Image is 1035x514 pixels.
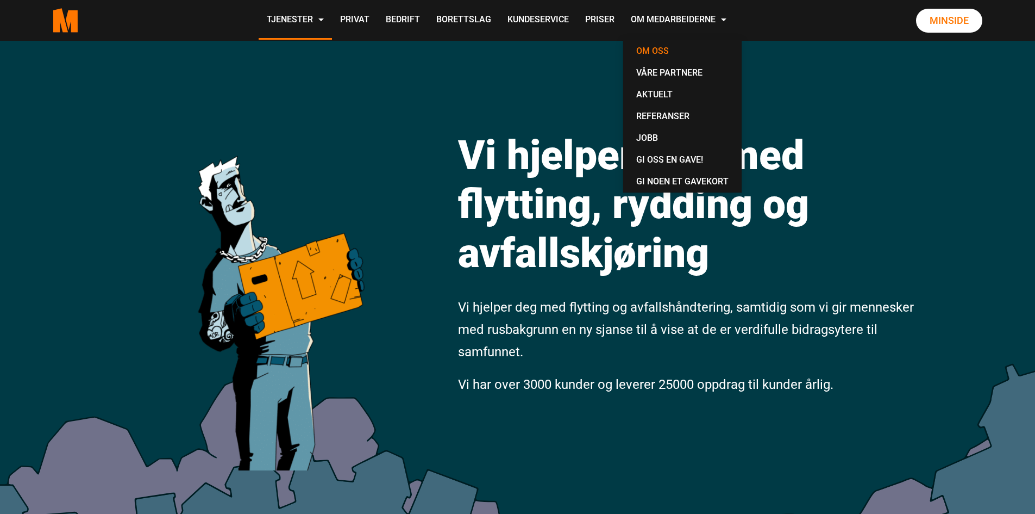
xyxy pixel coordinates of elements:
a: Priser [577,1,623,40]
a: Gi noen et gavekort [628,171,737,193]
h1: Vi hjelper deg med flytting, rydding og avfallskjøring [458,131,917,277]
a: Jobb [628,127,737,149]
a: Borettslag [428,1,499,40]
a: Gi oss en gave! [628,149,737,171]
a: Bedrift [378,1,428,40]
a: Tjenester [259,1,332,40]
img: medarbeiderne man icon optimized [186,106,374,470]
a: Om oss [628,40,737,62]
span: Vi hjelper deg med flytting og avfallshåndtering, samtidig som vi gir mennesker med rusbakgrunn e... [458,300,914,360]
a: Våre partnere [628,62,737,84]
a: Om Medarbeiderne [623,1,735,40]
a: Referanser [628,106,737,127]
a: Aktuelt [628,84,737,106]
span: Vi har over 3000 kunder og leverer 25000 oppdrag til kunder årlig. [458,377,833,392]
a: Privat [332,1,378,40]
a: Minside [916,9,982,33]
a: Kundeservice [499,1,577,40]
